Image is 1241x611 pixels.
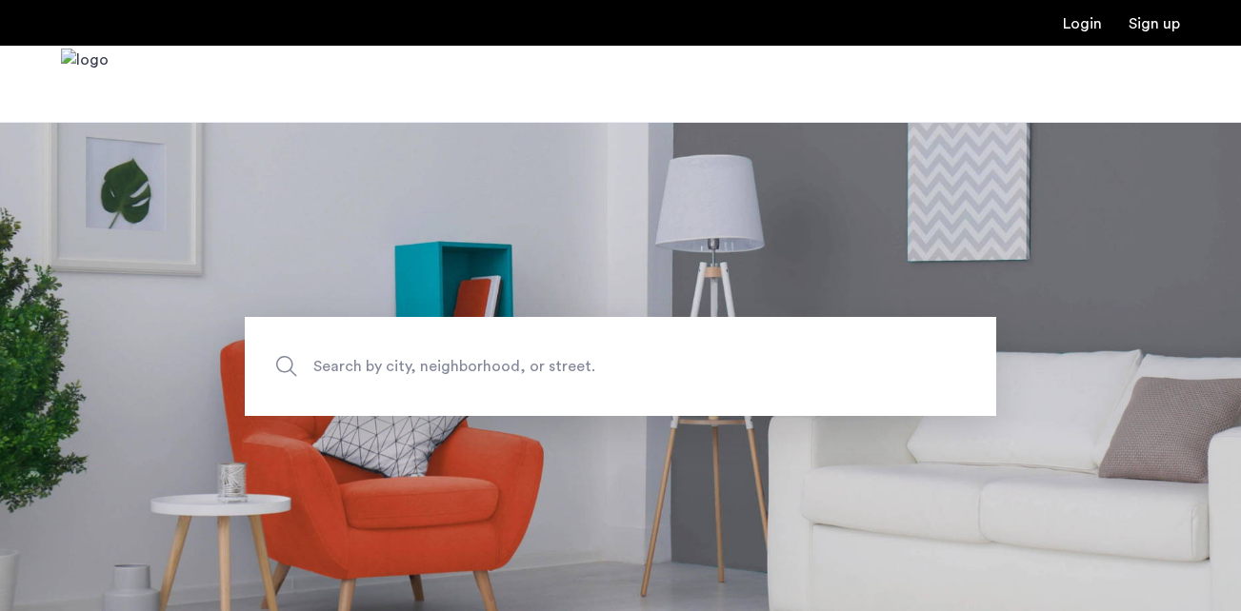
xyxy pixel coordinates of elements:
a: Cazamio Logo [61,49,109,120]
span: Search by city, neighborhood, or street. [313,354,839,380]
a: Registration [1129,16,1180,31]
a: Login [1063,16,1102,31]
input: Apartment Search [245,317,996,416]
img: logo [61,49,109,120]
